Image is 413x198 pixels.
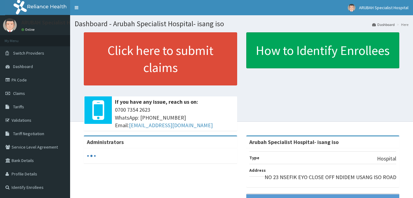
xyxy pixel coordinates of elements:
[87,139,124,146] b: Administrators
[75,20,408,28] h1: Dashboard - Arubah Specialist Hospital- isang iso
[13,50,44,56] span: Switch Providers
[377,155,396,163] p: Hospital
[249,139,339,146] strong: Arubah Specialist Hospital- isang iso
[13,91,25,96] span: Claims
[395,22,408,27] li: Here
[348,4,355,12] img: User Image
[13,64,33,69] span: Dashboard
[115,106,234,129] span: 0700 7354 2623 WhatsApp: [PHONE_NUMBER] Email:
[21,20,87,25] p: ARUBAH Specialist Hospital
[87,151,96,160] svg: audio-loading
[129,122,213,129] a: [EMAIL_ADDRESS][DOMAIN_NAME]
[249,167,266,173] b: Address
[3,18,17,32] img: User Image
[84,32,237,85] a: Click here to submit claims
[21,27,36,32] a: Online
[13,104,24,110] span: Tariffs
[249,155,259,160] b: Type
[115,98,198,105] b: If you have any issue, reach us on:
[359,5,408,10] span: ARUBAH Specialist Hospital
[265,173,396,181] p: NO 23 NSEFIK EYO CLOSE OFF NDIDEM USANG ISO ROAD
[246,32,400,68] a: How to Identify Enrollees
[372,22,395,27] a: Dashboard
[13,131,44,136] span: Tariff Negotiation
